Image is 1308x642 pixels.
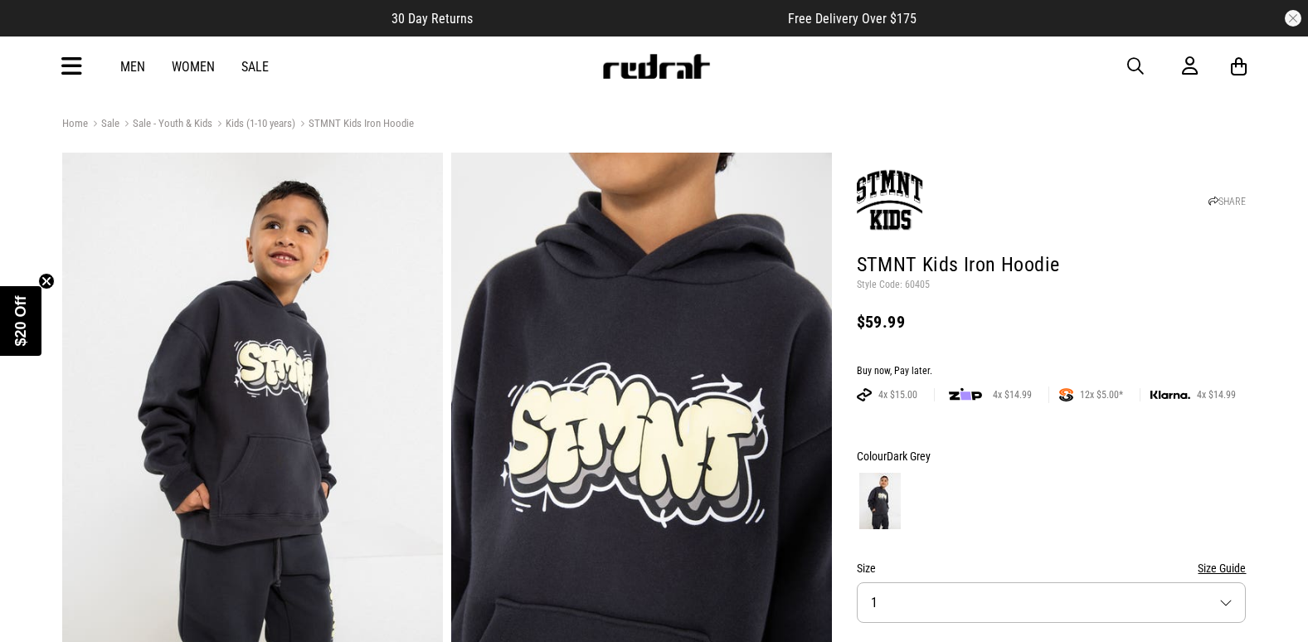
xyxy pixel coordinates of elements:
img: STMNT Kids [857,167,923,233]
img: zip [949,387,982,403]
img: Dark Grey [859,473,901,529]
iframe: Customer reviews powered by Trustpilot [506,10,755,27]
img: KLARNA [1150,391,1190,400]
span: $20 Off [12,295,29,346]
span: 4x $15.00 [872,388,924,401]
h1: STMNT Kids Iron Hoodie [857,252,1247,279]
iframe: LiveChat chat widget [1238,572,1308,642]
span: 30 Day Returns [391,11,473,27]
a: Women [172,59,215,75]
a: Kids (1-10 years) [212,117,295,133]
a: STMNT Kids Iron Hoodie [295,117,414,133]
a: Men [120,59,145,75]
img: Redrat logo [601,54,711,79]
span: 1 [871,595,878,610]
span: 4x $14.99 [986,388,1038,401]
div: Buy now, Pay later. [857,365,1247,378]
a: Home [62,117,88,129]
a: Sale [88,117,119,133]
a: Sale - Youth & Kids [119,117,212,133]
button: 1 [857,582,1247,623]
div: Size [857,558,1247,578]
p: Style Code: 60405 [857,279,1247,292]
span: Dark Grey [887,450,931,463]
button: Close teaser [38,273,55,289]
img: AFTERPAY [857,388,872,401]
span: Free Delivery Over $175 [788,11,917,27]
a: SHARE [1208,196,1246,207]
div: $59.99 [857,312,1247,332]
span: 4x $14.99 [1190,388,1242,401]
div: Colour [857,446,1247,466]
img: SPLITPAY [1059,388,1073,401]
button: Size Guide [1198,558,1246,578]
span: 12x $5.00* [1073,388,1130,401]
a: Sale [241,59,269,75]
